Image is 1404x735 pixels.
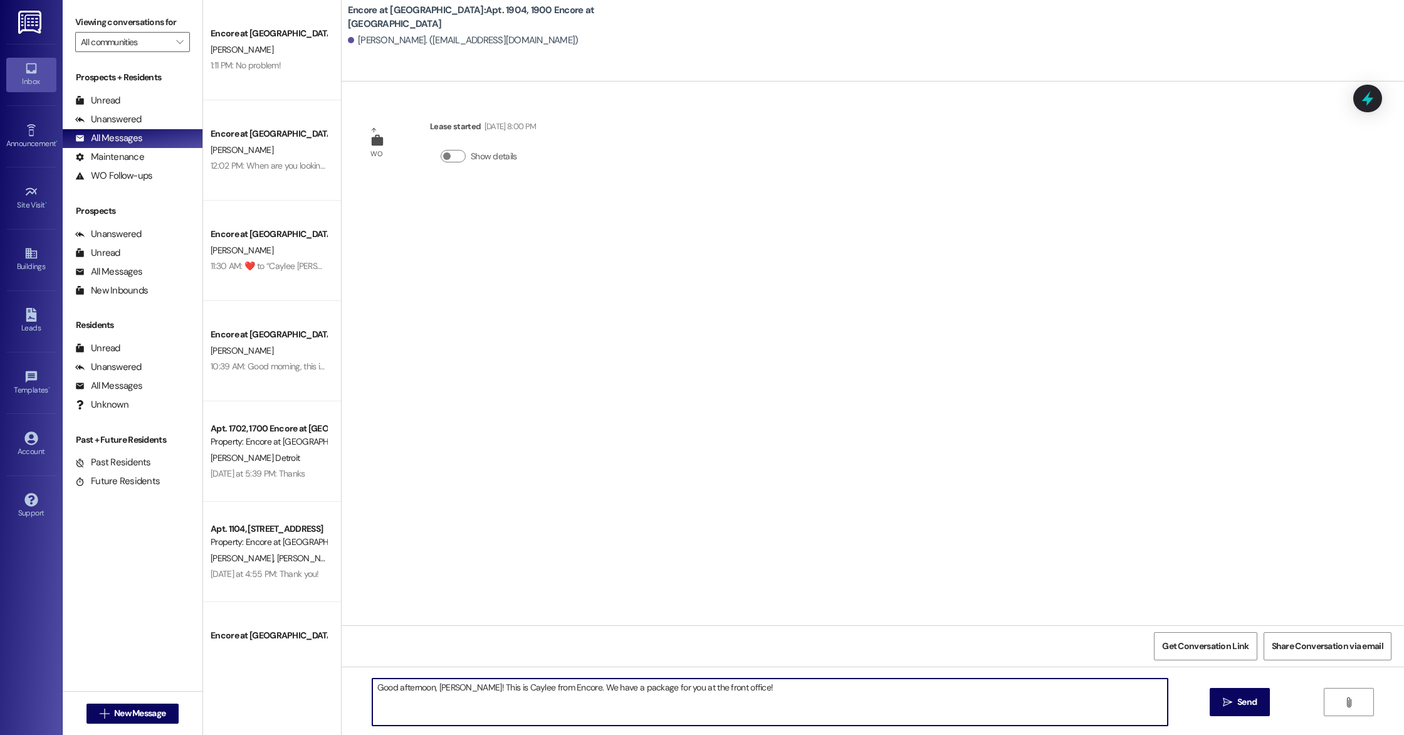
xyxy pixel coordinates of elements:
[211,345,273,356] span: [PERSON_NAME]
[63,319,202,332] div: Residents
[211,144,273,156] span: [PERSON_NAME]
[48,384,50,393] span: •
[211,646,273,657] span: [PERSON_NAME]
[211,245,273,256] span: [PERSON_NAME]
[75,13,190,32] label: Viewing conversations for
[430,120,536,137] div: Lease started
[81,32,170,52] input: All communities
[18,11,44,34] img: ResiDesk Logo
[1210,688,1270,716] button: Send
[6,366,56,400] a: Templates •
[75,475,160,488] div: Future Residents
[211,260,770,272] div: 11:30 AM: ​❤️​ to “ Caylee [PERSON_NAME] (Encore at [GEOGRAPHIC_DATA]): We do! I will make sure t...
[1154,632,1257,660] button: Get Conversation Link
[63,433,202,447] div: Past + Future Residents
[75,169,152,182] div: WO Follow-ups
[6,304,56,338] a: Leads
[1264,632,1391,660] button: Share Conversation via email
[348,34,579,47] div: [PERSON_NAME]. ([EMAIL_ADDRESS][DOMAIN_NAME])
[100,709,109,719] i: 
[211,435,327,448] div: Property: Encore at [GEOGRAPHIC_DATA]
[75,398,128,411] div: Unknown
[176,37,183,47] i: 
[1162,640,1249,653] span: Get Conversation Link
[211,44,273,55] span: [PERSON_NAME]
[114,707,165,720] span: New Message
[211,536,327,549] div: Property: Encore at [GEOGRAPHIC_DATA]
[75,113,142,126] div: Unanswered
[75,456,151,469] div: Past Residents
[211,452,300,463] span: [PERSON_NAME] Detroit
[75,151,144,164] div: Maintenance
[75,284,148,297] div: New Inbounds
[211,522,327,536] div: Apt. 1104, [STREET_ADDRESS]
[56,137,58,146] span: •
[63,71,202,84] div: Prospects + Residents
[1272,640,1383,653] span: Share Conversation via email
[86,704,179,724] button: New Message
[481,120,537,133] div: [DATE] 8:00 PM
[211,553,277,564] span: [PERSON_NAME]
[211,328,327,341] div: Encore at [GEOGRAPHIC_DATA]
[75,246,120,260] div: Unread
[1223,697,1232,707] i: 
[348,4,599,31] b: Encore at [GEOGRAPHIC_DATA]: Apt. 1904, 1900 Encore at [GEOGRAPHIC_DATA]
[211,27,327,40] div: Encore at [GEOGRAPHIC_DATA]
[75,265,142,278] div: All Messages
[6,58,56,92] a: Inbox
[75,361,142,374] div: Unanswered
[75,94,120,107] div: Unread
[211,127,327,140] div: Encore at [GEOGRAPHIC_DATA]
[75,228,142,241] div: Unanswered
[211,468,305,479] div: [DATE] at 5:39 PM: Thanks
[1344,697,1353,707] i: 
[276,553,339,564] span: [PERSON_NAME]
[63,204,202,218] div: Prospects
[211,160,503,171] div: 12:02 PM: When are you looking to move? I'll be sure to add you to the waiting list.
[6,181,56,215] a: Site Visit •
[1237,695,1257,709] span: Send
[211,228,327,241] div: Encore at [GEOGRAPHIC_DATA]
[370,147,382,161] div: WO
[211,568,319,579] div: [DATE] at 4:55 PM: Thank you!
[75,132,142,145] div: All Messages
[6,243,56,277] a: Buildings
[211,60,281,71] div: 1:11 PM: No problem!
[6,428,56,462] a: Account
[6,489,56,523] a: Support
[211,422,327,435] div: Apt. 1702, 1700 Encore at [GEOGRAPHIC_DATA]
[211,629,327,642] div: Encore at [GEOGRAPHIC_DATA]
[75,342,120,355] div: Unread
[75,379,142,393] div: All Messages
[471,150,517,163] label: Show details
[372,679,1168,726] textarea: Good afternoon, [PERSON_NAME]! This is Caylee from Encore. We have a package for you at the front...
[45,199,47,208] span: •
